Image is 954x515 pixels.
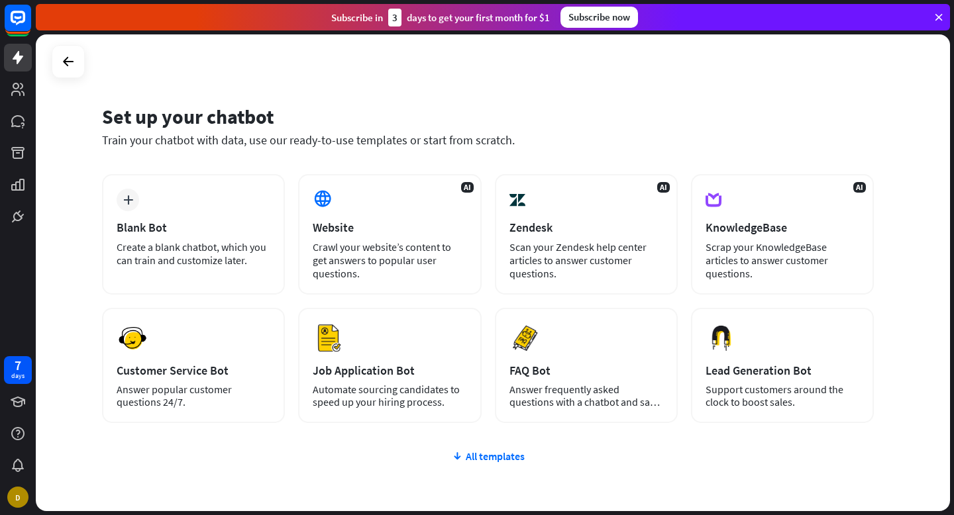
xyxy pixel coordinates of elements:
[15,359,21,371] div: 7
[11,371,25,381] div: days
[4,356,32,384] a: 7 days
[331,9,550,26] div: Subscribe in days to get your first month for $1
[7,487,28,508] div: D
[388,9,401,26] div: 3
[560,7,638,28] div: Subscribe now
